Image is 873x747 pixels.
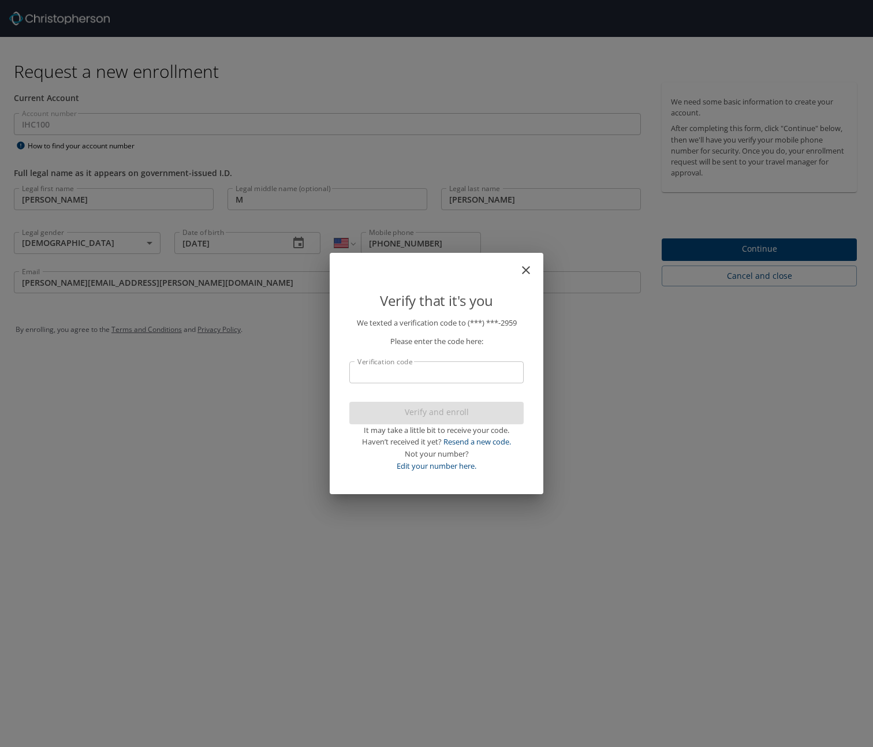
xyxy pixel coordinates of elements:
p: Verify that it's you [349,290,524,312]
a: Edit your number here. [397,461,476,471]
div: It may take a little bit to receive your code. [349,424,524,436]
div: Haven’t received it yet? [349,436,524,448]
p: Please enter the code here: [349,335,524,348]
a: Resend a new code. [443,436,511,447]
p: We texted a verification code to (***) ***- 2959 [349,317,524,329]
div: Not your number? [349,448,524,460]
button: close [525,257,539,271]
